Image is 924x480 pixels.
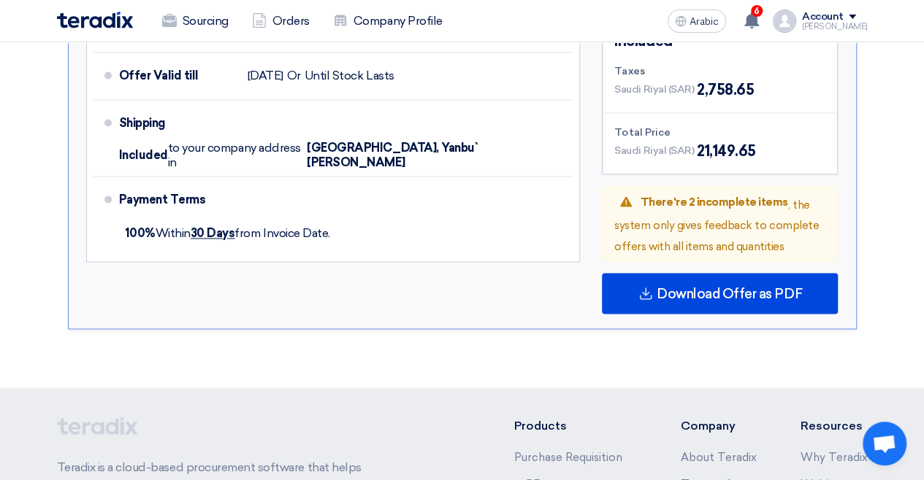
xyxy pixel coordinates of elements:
[354,14,443,28] font: Company Profile
[305,69,394,82] font: Until Stock Lasts
[307,141,477,169] font: [GEOGRAPHIC_DATA], Yanbu` [PERSON_NAME]
[248,69,283,82] font: [DATE]
[156,226,191,240] font: Within
[802,10,844,23] font: Account
[513,418,566,432] font: Products
[614,126,671,139] font: Total Price
[287,69,301,82] font: Or
[668,9,726,33] button: Arabic
[614,198,819,253] font: , the system only gives feedback to complete offers with all items and quantities
[513,450,622,463] a: Purchase Requisition
[168,141,301,169] font: to your company address in
[119,148,168,162] font: Included
[234,226,329,240] font: from Invoice Date.
[697,142,756,160] font: 21,149.65
[754,6,760,16] font: 6
[240,5,321,37] a: Orders
[614,65,645,77] font: Taxes
[641,196,788,209] font: There're 2 incomplete items
[802,22,868,31] font: [PERSON_NAME]
[57,12,133,28] img: Teradix logo
[191,226,235,240] font: 30 Days
[657,285,802,301] font: Download Offer as PDF
[681,450,757,463] a: About Teradix
[150,5,240,37] a: Sourcing
[119,116,165,130] font: Shipping
[125,226,156,240] font: 100%
[801,450,868,463] a: Why Teradix
[690,15,719,28] font: Arabic
[614,83,694,96] font: Saudi Riyal (SAR)
[183,14,229,28] font: Sourcing
[801,418,863,432] font: Resources
[773,9,796,33] img: profile_test.png
[863,422,906,465] a: Open chat
[614,144,694,157] font: Saudi Riyal (SAR)
[119,69,199,82] font: Offer Valid till
[697,81,754,98] font: 2,758.65
[614,32,672,50] font: Included
[119,193,206,206] font: Payment Terms
[681,418,736,432] font: Company
[272,14,310,28] font: Orders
